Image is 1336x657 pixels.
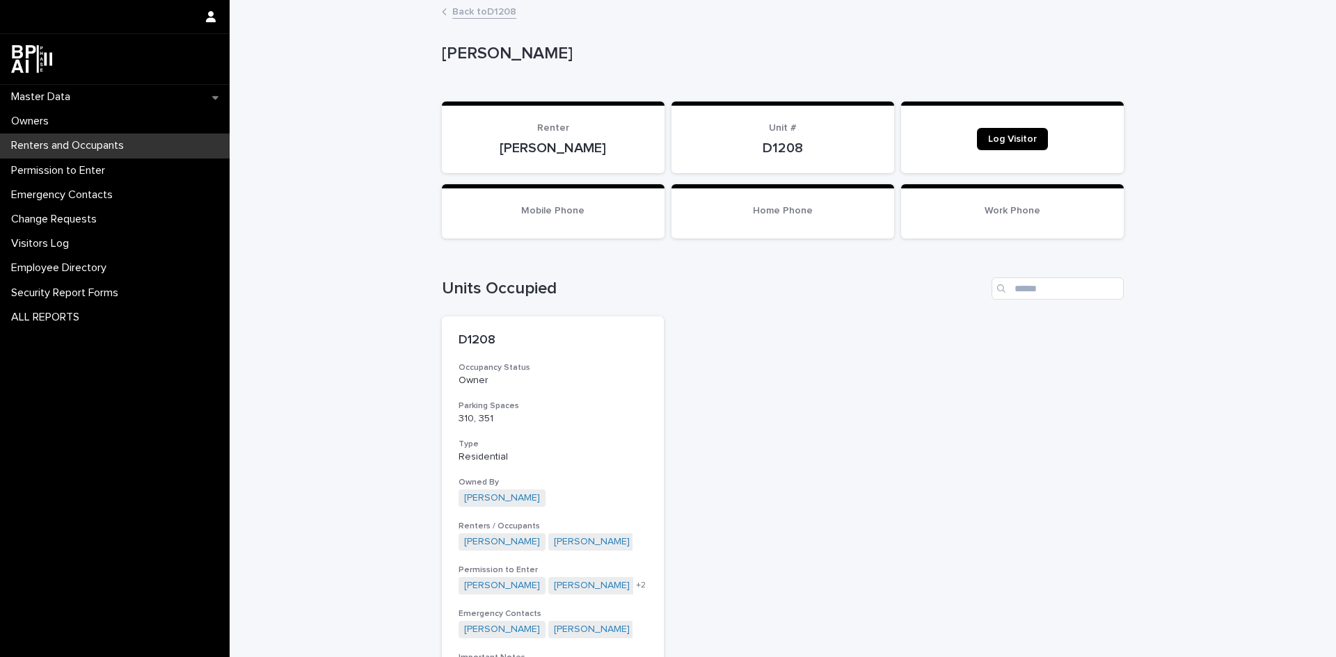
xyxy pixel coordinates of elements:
p: [PERSON_NAME] [442,44,1118,64]
a: [PERSON_NAME] [464,624,540,635]
a: [PERSON_NAME] [554,580,630,592]
span: Log Visitor [988,134,1037,144]
p: Master Data [6,90,81,104]
span: Renter [537,123,569,133]
h3: Permission to Enter [459,565,647,576]
p: 310, 351 [459,413,647,425]
a: [PERSON_NAME] [554,536,630,548]
p: Visitors Log [6,237,80,250]
p: Renters and Occupants [6,139,135,152]
span: Mobile Phone [521,206,584,216]
h1: Units Occupied [442,279,986,299]
span: Unit # [769,123,797,133]
p: Residential [459,451,647,463]
a: [PERSON_NAME] [554,624,630,635]
a: [PERSON_NAME] [464,580,540,592]
h3: Owned By [459,477,647,488]
p: ALL REPORTS [6,311,90,324]
a: [PERSON_NAME] [464,492,540,504]
p: [PERSON_NAME] [459,140,648,156]
input: Search [992,277,1124,300]
h3: Renters / Occupants [459,521,647,532]
h3: Parking Spaces [459,400,647,412]
h3: Type [459,439,647,450]
p: Owner [459,375,647,387]
span: Home Phone [753,206,813,216]
p: Permission to Enter [6,164,116,177]
a: Back toD1208 [452,3,516,19]
a: [PERSON_NAME] [464,536,540,548]
p: Emergency Contacts [6,188,124,202]
span: Work Phone [985,206,1040,216]
p: Security Report Forms [6,286,129,300]
img: dwgmcNfxSF6WIOOXiGgu [11,45,52,73]
p: D1208 [459,333,647,348]
p: D1208 [688,140,877,156]
span: + 2 [636,581,646,590]
h3: Occupancy Status [459,362,647,373]
p: Owners [6,115,60,128]
p: Employee Directory [6,261,118,275]
a: Log Visitor [977,128,1048,150]
h3: Emergency Contacts [459,608,647,619]
p: Change Requests [6,213,108,226]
